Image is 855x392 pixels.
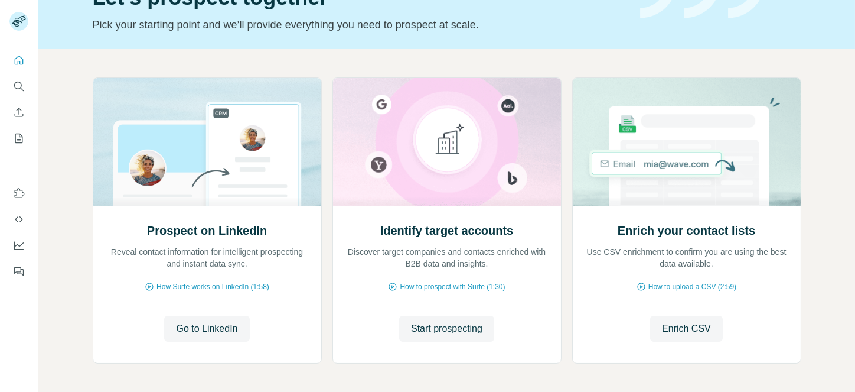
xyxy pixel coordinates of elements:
[9,235,28,256] button: Dashboard
[147,222,267,239] h2: Prospect on LinkedIn
[156,281,269,292] span: How Surfe works on LinkedIn (1:58)
[9,261,28,282] button: Feedback
[585,246,789,270] p: Use CSV enrichment to confirm you are using the best data available.
[9,209,28,230] button: Use Surfe API
[400,281,505,292] span: How to prospect with Surfe (1:30)
[648,281,736,292] span: How to upload a CSV (2:59)
[9,183,28,204] button: Use Surfe on LinkedIn
[662,322,711,336] span: Enrich CSV
[164,316,249,342] button: Go to LinkedIn
[9,128,28,149] button: My lists
[399,316,494,342] button: Start prospecting
[9,76,28,97] button: Search
[9,50,28,71] button: Quick start
[411,322,482,336] span: Start prospecting
[332,78,562,206] img: Identify target accounts
[9,102,28,123] button: Enrich CSV
[380,222,514,239] h2: Identify target accounts
[572,78,801,206] img: Enrich your contact lists
[345,246,549,270] p: Discover target companies and contacts enriched with B2B data and insights.
[93,17,626,33] p: Pick your starting point and we’ll provide everything you need to prospect at scale.
[105,246,309,270] p: Reveal contact information for intelligent prospecting and instant data sync.
[176,322,237,336] span: Go to LinkedIn
[650,316,723,342] button: Enrich CSV
[618,222,755,239] h2: Enrich your contact lists
[93,78,322,206] img: Prospect on LinkedIn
